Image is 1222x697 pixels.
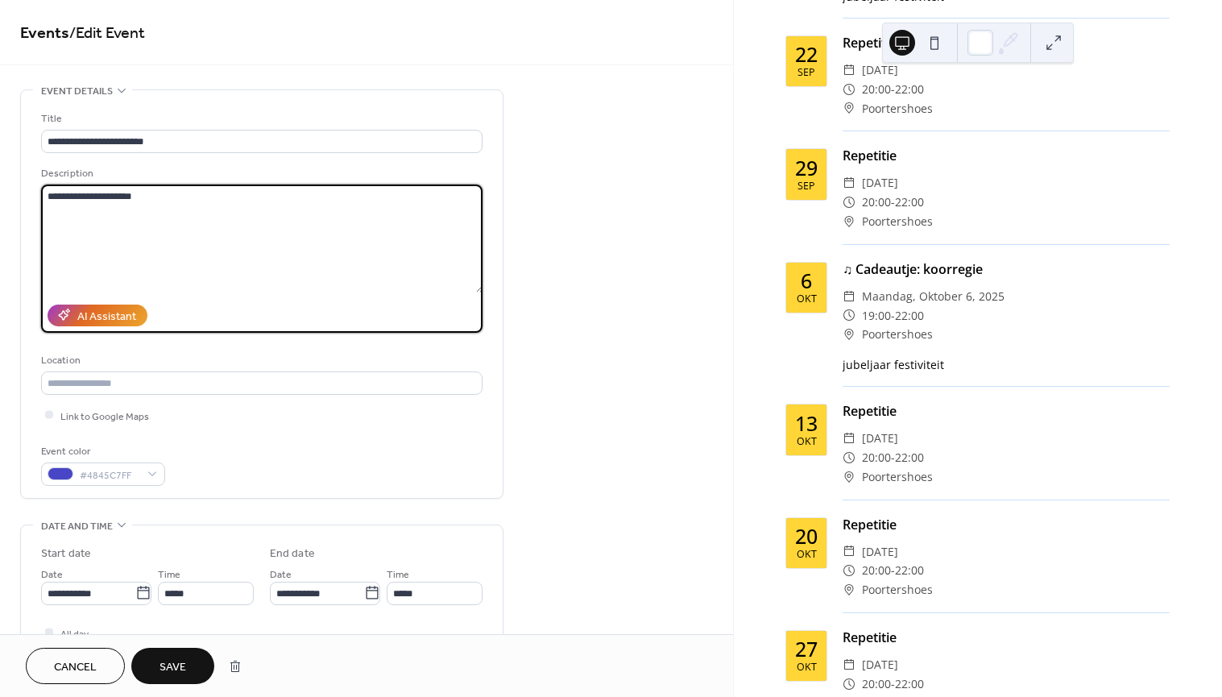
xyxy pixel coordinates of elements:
[80,467,139,483] span: #4845C7FF
[895,80,924,99] span: 22:00
[843,259,1170,279] div: ♫ Cadeautje: koorregie
[843,561,855,580] div: ​
[797,437,817,447] div: okt
[843,674,855,694] div: ​
[843,193,855,212] div: ​
[41,518,113,535] span: Date and time
[20,18,69,49] a: Events
[795,413,818,434] div: 13
[843,80,855,99] div: ​
[891,674,895,694] span: -
[41,566,63,583] span: Date
[77,308,136,325] div: AI Assistant
[862,99,933,118] span: Poortershoes
[843,628,1170,647] div: Repetitie
[862,429,898,448] span: [DATE]
[862,580,933,600] span: Poortershoes
[843,306,855,326] div: ​
[862,80,891,99] span: 20:00
[843,33,1170,52] div: Repetitie
[843,99,855,118] div: ​
[862,655,898,674] span: [DATE]
[797,294,817,305] div: okt
[797,181,815,192] div: sep
[54,659,97,676] span: Cancel
[891,80,895,99] span: -
[862,325,933,344] span: Poortershoes
[801,271,812,291] div: 6
[387,566,409,583] span: Time
[60,625,89,642] span: All day
[797,550,817,560] div: okt
[795,158,818,178] div: 29
[843,401,1170,421] div: Repetitie
[843,287,855,306] div: ​
[843,542,855,562] div: ​
[843,467,855,487] div: ​
[843,448,855,467] div: ​
[69,18,145,49] span: / Edit Event
[843,212,855,231] div: ​
[41,165,479,182] div: Description
[795,526,818,546] div: 20
[895,674,924,694] span: 22:00
[843,173,855,193] div: ​
[131,648,214,684] button: Save
[843,60,855,80] div: ​
[862,60,898,80] span: [DATE]
[60,408,149,425] span: Link to Google Maps
[843,429,855,448] div: ​
[843,515,1170,534] div: Repetitie
[895,561,924,580] span: 22:00
[270,546,315,562] div: End date
[843,580,855,600] div: ​
[26,648,125,684] button: Cancel
[891,193,895,212] span: -
[159,659,186,676] span: Save
[895,306,924,326] span: 22:00
[862,306,891,326] span: 19:00
[795,44,818,64] div: 22
[843,325,855,344] div: ​
[895,448,924,467] span: 22:00
[891,306,895,326] span: -
[270,566,292,583] span: Date
[41,546,91,562] div: Start date
[862,287,1005,306] span: maandag, oktober 6, 2025
[862,212,933,231] span: Poortershoes
[891,561,895,580] span: -
[843,655,855,674] div: ​
[795,639,818,659] div: 27
[48,305,147,326] button: AI Assistant
[862,674,891,694] span: 20:00
[843,356,1170,373] div: jubeljaar festiviteit
[41,443,162,460] div: Event color
[891,448,895,467] span: -
[843,146,1170,165] div: Repetitie
[797,662,817,673] div: okt
[895,193,924,212] span: 22:00
[41,83,113,100] span: Event details
[862,173,898,193] span: [DATE]
[862,448,891,467] span: 20:00
[862,561,891,580] span: 20:00
[797,68,815,78] div: sep
[41,352,479,369] div: Location
[862,193,891,212] span: 20:00
[862,542,898,562] span: [DATE]
[158,566,180,583] span: Time
[862,467,933,487] span: Poortershoes
[41,110,479,127] div: Title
